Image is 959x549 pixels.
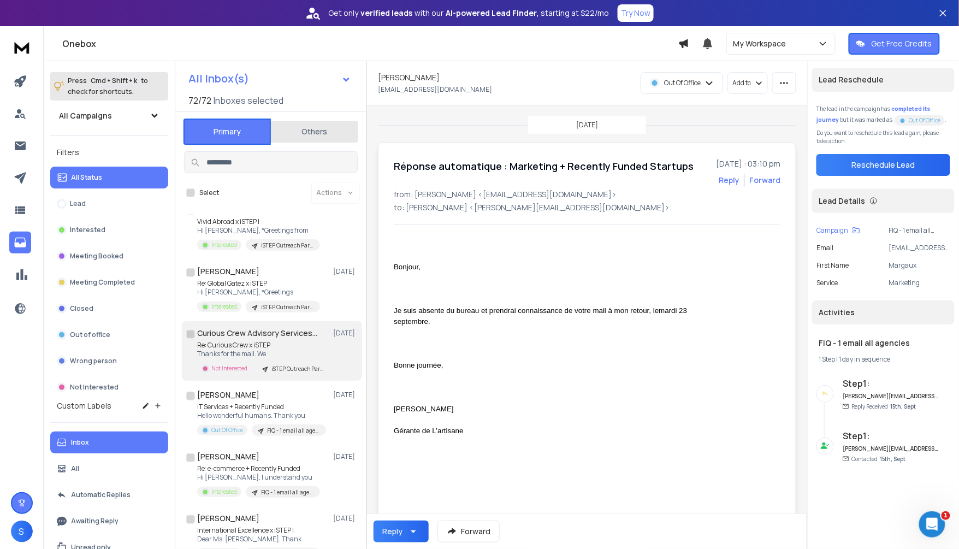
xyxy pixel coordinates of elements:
button: All Campaigns [50,105,168,127]
button: S [11,521,33,542]
strong: verified leads [360,8,412,19]
h3: Filters [50,145,168,160]
p: Hi [PERSON_NAME], *Greetings [197,288,320,297]
p: Meeting Completed [70,278,135,287]
p: All [71,464,79,473]
label: Select [199,188,219,197]
p: [DATE] [333,329,358,338]
p: Contacted [851,455,905,463]
h3: Custom Labels [57,400,111,411]
p: Meeting Booked [70,252,123,261]
p: Lead Reschedule [819,74,884,85]
p: My Workspace [733,38,791,49]
button: Out of office [50,324,168,346]
h1: All Campaigns [59,110,112,121]
button: Others [271,120,358,144]
h6: Step 1 : [843,429,938,442]
button: Campaign [816,226,860,235]
span: 1 Step [819,355,835,364]
p: [DATE] [333,452,358,461]
p: service [816,279,838,287]
h1: FIQ - 1 email all agencies [819,338,948,349]
span: Je suis absente du bureau et prendrai connaissance de votre mail à mon retour, le [394,306,659,315]
button: All Inbox(s) [180,68,360,90]
p: [DATE] [333,391,358,399]
p: Email [816,244,833,252]
div: The lead in the campaign has but it was marked as . [816,105,950,125]
p: Try Now [621,8,650,19]
h1: [PERSON_NAME] [197,513,259,524]
p: [EMAIL_ADDRESS][DOMAIN_NAME] [889,244,950,252]
p: Re: Global Gatez x iSTEP [197,279,320,288]
p: Re: e-commerce + Recently Funded [197,464,320,473]
p: Out of office [70,330,110,339]
span: . [428,317,430,326]
button: Closed [50,298,168,320]
p: Inbox [71,438,89,447]
strong: AI-powered Lead Finder, [446,8,538,19]
span: 1 [942,511,950,520]
p: [DATE] : 03:10 pm [716,158,780,169]
p: Lead Details [819,196,865,206]
h1: [PERSON_NAME] [197,451,259,462]
p: Add to [732,79,751,87]
div: Activities [812,300,955,324]
div: Forward [749,175,780,186]
button: Reschedule Lead [816,154,950,176]
p: FIQ - 1 email all agencies [889,226,950,235]
span: [PERSON_NAME] [394,405,454,413]
iframe: Intercom live chat [919,511,945,538]
button: All [50,458,168,480]
h1: Réponse automatique : Marketing + Recently Funded Startups [394,158,694,174]
p: Get Free Credits [872,38,932,49]
h1: [PERSON_NAME] [197,389,259,400]
button: Reply [374,521,429,542]
span: completed its journey [816,105,930,124]
button: Wrong person [50,350,168,372]
span: Cmd + Shift + k [89,74,139,87]
p: Hi [PERSON_NAME], I understand you [197,473,320,482]
p: Interested [211,303,237,311]
button: Lead [50,193,168,215]
h6: Step 1 : [843,377,938,390]
p: Wrong person [70,357,117,365]
button: Meeting Booked [50,245,168,267]
p: Press to check for shortcuts. [68,75,148,97]
span: 15th, Sept [890,403,916,410]
span: 1 day in sequence [839,355,890,364]
p: Margaux [889,261,950,270]
p: Out Of Office [211,426,243,434]
button: Not Interested [50,376,168,398]
span: Gérante de L’artisane [394,427,463,435]
p: Interested [211,488,237,496]
h1: [PERSON_NAME] [197,266,259,277]
button: Forward [437,521,500,542]
p: Get only with our starting at $22/mo [328,8,609,19]
button: Meeting Completed [50,271,168,293]
p: First Name [816,261,849,270]
p: International Excellence x iSTEP | [197,526,320,535]
p: [DATE] [333,514,358,523]
h1: [PERSON_NAME] [378,72,440,83]
p: Vivid Abroad x iSTEP | [197,217,320,226]
p: IT Services + Recently Funded [197,403,326,411]
button: Primary [183,119,271,145]
span: Bonjour, [394,263,421,271]
p: to: [PERSON_NAME] <[PERSON_NAME][EMAIL_ADDRESS][DOMAIN_NAME]> [394,202,780,213]
h6: [PERSON_NAME][EMAIL_ADDRESS][DOMAIN_NAME] [843,392,938,400]
p: Interested [211,241,237,249]
p: Hi [PERSON_NAME], *Greetings from [197,226,320,235]
p: Lead [70,199,86,208]
p: Re: Curious Crew x iSTEP [197,341,328,350]
button: Automatic Replies [50,484,168,506]
h1: Onebox [62,37,678,50]
button: Reply [719,175,739,186]
p: Out Of Office [664,79,701,87]
p: Marketing [889,279,950,287]
p: iSTEP Outreach Partner [271,365,324,373]
span: mardi 23 septembre [394,306,689,326]
p: Thanks for the mail. We [197,350,328,358]
p: from: [PERSON_NAME] <[EMAIL_ADDRESS][DOMAIN_NAME]> [394,189,780,200]
h1: Curious Crew Advisory Services LLP [197,328,317,339]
